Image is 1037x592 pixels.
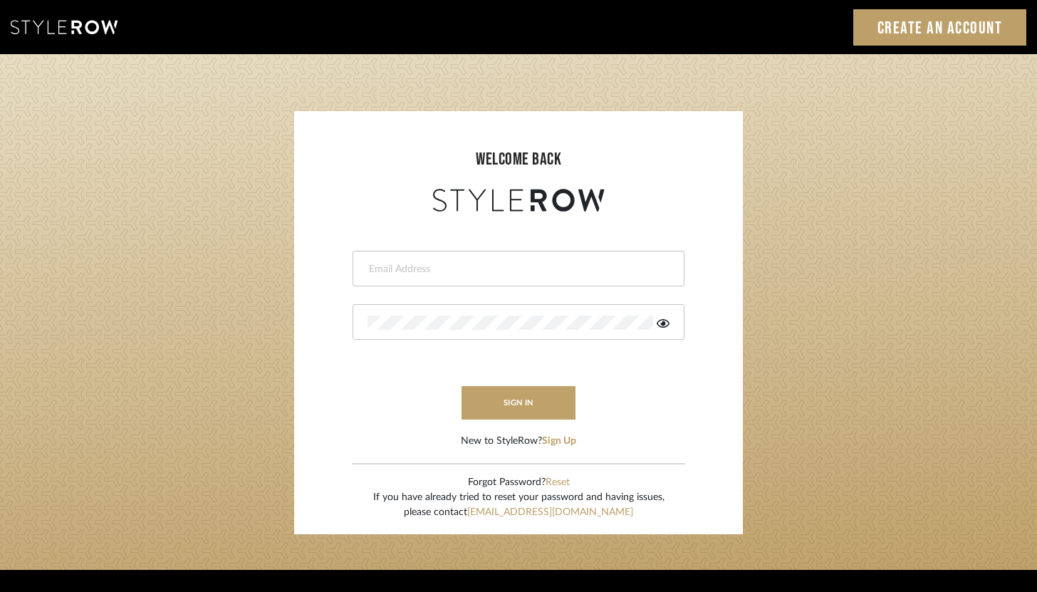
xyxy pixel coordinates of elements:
button: sign in [462,386,575,420]
div: If you have already tried to reset your password and having issues, please contact [373,490,665,520]
button: Reset [546,475,570,490]
div: welcome back [308,147,729,172]
a: Create an Account [853,9,1027,46]
input: Email Address [368,262,666,276]
button: Sign Up [542,434,576,449]
a: [EMAIL_ADDRESS][DOMAIN_NAME] [467,507,633,517]
div: Forgot Password? [373,475,665,490]
div: New to StyleRow? [461,434,576,449]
